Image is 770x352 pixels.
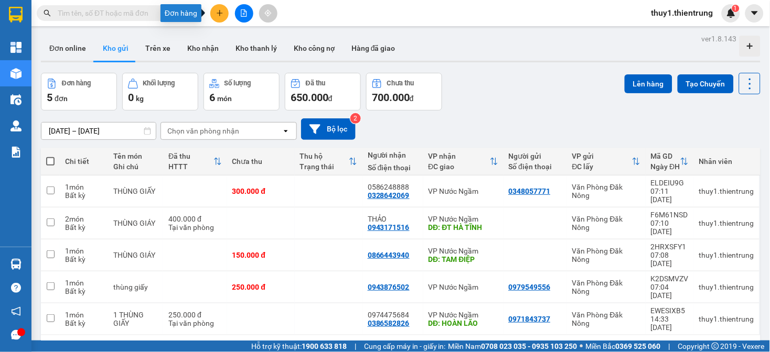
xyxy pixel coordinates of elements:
[750,8,760,18] span: caret-down
[699,219,754,227] div: thuy1.thientrung
[651,211,689,219] div: F6M61NSD
[572,311,640,327] div: Văn Phòng Đăk Nông
[143,80,175,87] div: Khối lượng
[429,223,498,232] div: DĐ: ĐT HÀ TĨNH
[58,7,181,19] input: Tìm tên, số ĐT hoặc mã đơn
[10,147,22,158] img: solution-icon
[113,162,158,171] div: Ghi chú
[368,251,410,259] div: 0866443940
[509,315,551,323] div: 0971843737
[429,247,498,255] div: VP Nước Ngầm
[625,74,672,93] button: Lên hàng
[410,94,414,103] span: đ
[285,36,343,61] button: Kho công nợ
[65,183,103,191] div: 1 món
[702,33,737,45] div: ver 1.8.143
[509,283,551,291] div: 0979549556
[6,16,37,68] img: logo.jpg
[10,42,22,53] img: dashboard-icon
[9,7,23,23] img: logo-vxr
[651,243,689,251] div: 2HRXSFY1
[429,152,490,160] div: VP nhận
[295,148,362,175] th: Toggle SortBy
[651,306,689,315] div: EWESIXB5
[128,91,134,104] span: 0
[235,4,253,23] button: file-add
[699,315,754,323] div: thuy1.thientrung
[179,36,227,61] button: Kho nhận
[285,73,361,111] button: Đã thu650.000đ
[136,94,144,103] span: kg
[232,283,290,291] div: 250.000 đ
[11,306,21,316] span: notification
[651,219,689,236] div: 07:10 [DATE]
[62,80,91,87] div: Đơn hàng
[509,152,562,160] div: Người gửi
[368,223,410,232] div: 0943171516
[65,157,103,166] div: Chi tiết
[699,251,754,259] div: thuy1.thientrung
[217,94,232,103] span: món
[65,287,103,295] div: Bất kỳ
[113,251,158,259] div: THÙNG GIÁY
[364,340,446,352] span: Cung cấp máy in - giấy in:
[55,75,253,141] h2: VP Nhận: VP Nước Ngầm
[47,91,52,104] span: 5
[302,342,347,350] strong: 1900 633 818
[699,283,754,291] div: thuy1.thientrung
[567,148,646,175] th: Toggle SortBy
[251,340,347,352] span: Hỗ trợ kỹ thuật:
[168,215,221,223] div: 400.000 đ
[282,127,290,135] svg: open
[429,283,498,291] div: VP Nước Ngầm
[732,5,740,12] sup: 1
[482,342,577,350] strong: 0708 023 035 - 0935 103 250
[168,152,213,160] div: Đã thu
[372,91,410,104] span: 700.000
[42,8,94,72] b: Nhà xe Thiên Trung
[216,9,223,17] span: plus
[306,80,325,87] div: Đã thu
[366,73,442,111] button: Chưa thu700.000đ
[572,279,640,295] div: Văn Phòng Đăk Nông
[368,311,418,319] div: 0974475684
[712,343,719,350] span: copyright
[209,91,215,104] span: 6
[11,283,21,293] span: question-circle
[350,113,361,124] sup: 2
[6,75,84,92] h2: ELDEIU9G
[113,283,158,291] div: thùng giấy
[65,319,103,327] div: Bất kỳ
[44,9,51,17] span: search
[509,187,551,195] div: 0348057771
[65,311,103,319] div: 1 món
[94,36,137,61] button: Kho gửi
[651,283,689,300] div: 07:04 [DATE]
[572,215,640,232] div: Văn Phòng Đăk Nông
[572,152,632,160] div: VP gửi
[113,219,158,227] div: THÙNG GIÁY
[224,80,251,87] div: Số lượng
[41,73,117,111] button: Đơn hàng5đơn
[740,36,761,57] div: Tạo kho hàng mới
[259,4,277,23] button: aim
[699,157,754,166] div: Nhân viên
[368,191,410,200] div: 0328642069
[210,4,229,23] button: plus
[139,8,253,26] b: [DOMAIN_NAME]
[669,340,670,352] span: |
[10,94,22,105] img: warehouse-icon
[65,255,103,263] div: Bất kỳ
[429,311,498,319] div: VP Nước Ngầm
[423,148,504,175] th: Toggle SortBy
[291,91,328,104] span: 650.000
[41,36,94,61] button: Đơn online
[572,162,632,171] div: ĐC lấy
[227,36,285,61] button: Kho thanh lý
[300,152,349,160] div: Thu hộ
[204,73,280,111] button: Số lượng6món
[580,344,583,348] span: ⚪️
[429,162,490,171] div: ĐC giao
[10,68,22,79] img: warehouse-icon
[163,148,227,175] th: Toggle SortBy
